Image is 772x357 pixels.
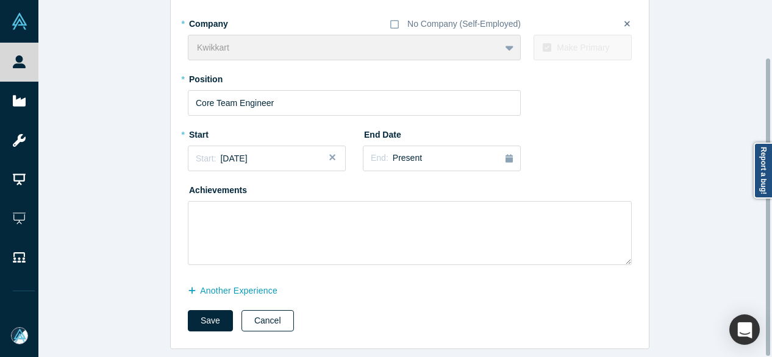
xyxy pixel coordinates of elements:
[241,310,294,331] button: Cancel
[188,69,256,86] label: Position
[371,153,388,163] span: End:
[393,153,422,163] span: Present
[11,13,28,30] img: Alchemist Vault Logo
[196,154,216,163] span: Start:
[188,13,256,30] label: Company
[188,180,256,197] label: Achievements
[188,280,290,302] button: another Experience
[188,124,256,141] label: Start
[407,18,521,30] div: No Company (Self-Employed)
[11,327,28,344] img: Mia Scott's Account
[188,146,346,171] button: Start:[DATE]
[363,124,431,141] label: End Date
[188,310,233,331] button: Save
[754,143,772,199] a: Report a bug!
[557,41,609,54] div: Make Primary
[188,90,521,116] input: Sales Manager
[327,146,346,171] button: Close
[220,154,247,163] span: [DATE]
[363,146,521,171] button: End:Present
